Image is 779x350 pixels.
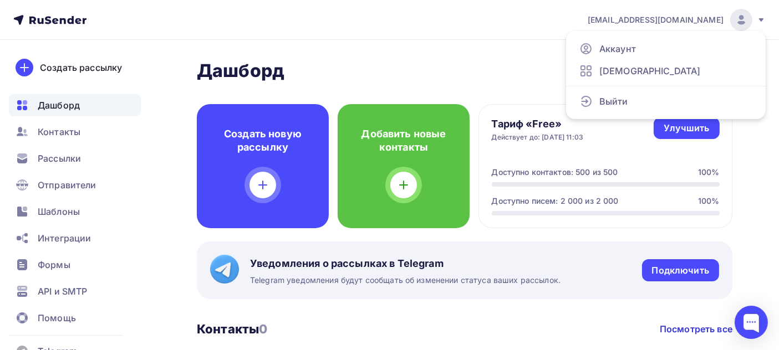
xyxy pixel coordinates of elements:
[38,125,80,138] span: Контакты
[599,95,628,108] span: Выйти
[197,60,732,82] h2: Дашборд
[9,94,141,116] a: Дашборд
[197,321,267,337] h3: Контакты
[492,133,584,142] div: Действует до: [DATE] 11:03
[599,64,701,78] span: [DEMOGRAPHIC_DATA]
[38,178,96,192] span: Отправители
[9,147,141,169] a: Рассылки
[38,285,87,298] span: API и SMTP
[492,117,584,131] h4: Тариф «Free»
[38,258,70,271] span: Формы
[698,167,720,178] div: 100%
[492,195,619,207] div: Доступно писем: 2 000 из 2 000
[652,264,709,277] div: Подключить
[9,121,141,143] a: Контакты
[9,174,141,196] a: Отправители
[9,254,141,276] a: Формы
[215,127,311,154] h4: Создать новую рассылку
[250,275,561,286] span: Telegram уведомления будут сообщать об изменении статуса ваших рассылок.
[588,14,724,25] span: [EMAIL_ADDRESS][DOMAIN_NAME]
[250,257,561,270] span: Уведомления о рассылках в Telegram
[492,167,618,178] div: Доступно контактов: 500 из 500
[9,200,141,223] a: Шаблоны
[38,99,80,112] span: Дашборд
[660,322,732,336] a: Посмотреть все
[664,122,709,135] div: Улучшить
[355,127,452,154] h4: Добавить новые контакты
[40,61,122,74] div: Создать рассылку
[599,42,636,55] span: Аккаунт
[566,31,766,119] ul: [EMAIL_ADDRESS][DOMAIN_NAME]
[698,195,720,207] div: 100%
[588,9,766,31] a: [EMAIL_ADDRESS][DOMAIN_NAME]
[38,311,76,325] span: Помощь
[259,322,267,336] span: 0
[38,152,81,165] span: Рассылки
[38,231,91,245] span: Интеграции
[38,205,80,218] span: Шаблоны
